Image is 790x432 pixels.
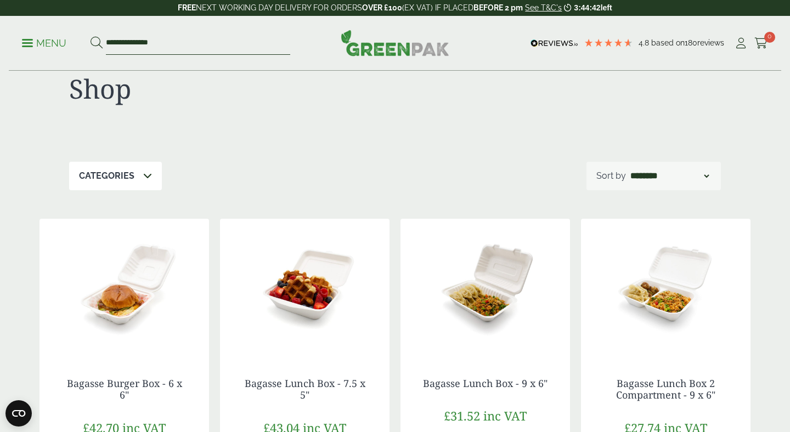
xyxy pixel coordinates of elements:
span: 3:44:42 [574,3,600,12]
a: 0 [754,35,768,52]
p: Categories [79,169,134,183]
img: 2320028AA Bagasse lunch box 2 compartment open with food [581,219,751,356]
img: REVIEWS.io [531,39,578,47]
span: 4.8 [639,38,651,47]
div: 4.78 Stars [584,38,633,48]
i: My Account [734,38,748,49]
a: Bagasse Lunch Box - 9 x 6" [423,377,548,390]
i: Cart [754,38,768,49]
a: Bagasse Burger Box - 6 x 6" [67,377,182,402]
img: 2420009 Bagasse Burger Box open with food [39,219,209,356]
a: Bagasse Lunch Box 2 Compartment - 9 x 6" [616,377,715,402]
span: reviews [697,38,724,47]
h1: Shop [69,73,395,105]
strong: FREE [178,3,196,12]
span: left [601,3,612,12]
a: Bagasse Lunch Box - 7.5 x 5" [245,377,365,402]
a: Menu [22,37,66,48]
span: 0 [764,32,775,43]
span: 180 [685,38,697,47]
span: inc VAT [483,407,527,424]
p: Sort by [596,169,626,183]
strong: BEFORE 2 pm [473,3,523,12]
button: Open CMP widget [5,400,32,427]
a: See T&C's [525,3,562,12]
select: Shop order [628,169,712,183]
img: 2320027 Bagasse Lunch Box 9x6 inch open with food [400,219,570,356]
img: GreenPak Supplies [341,30,449,56]
span: £31.52 [444,407,480,424]
p: Menu [22,37,66,50]
img: 2320026B Bagasse Lunch Box 7.5x5 open with food [220,219,390,356]
strong: OVER £100 [362,3,402,12]
span: Based on [651,38,685,47]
